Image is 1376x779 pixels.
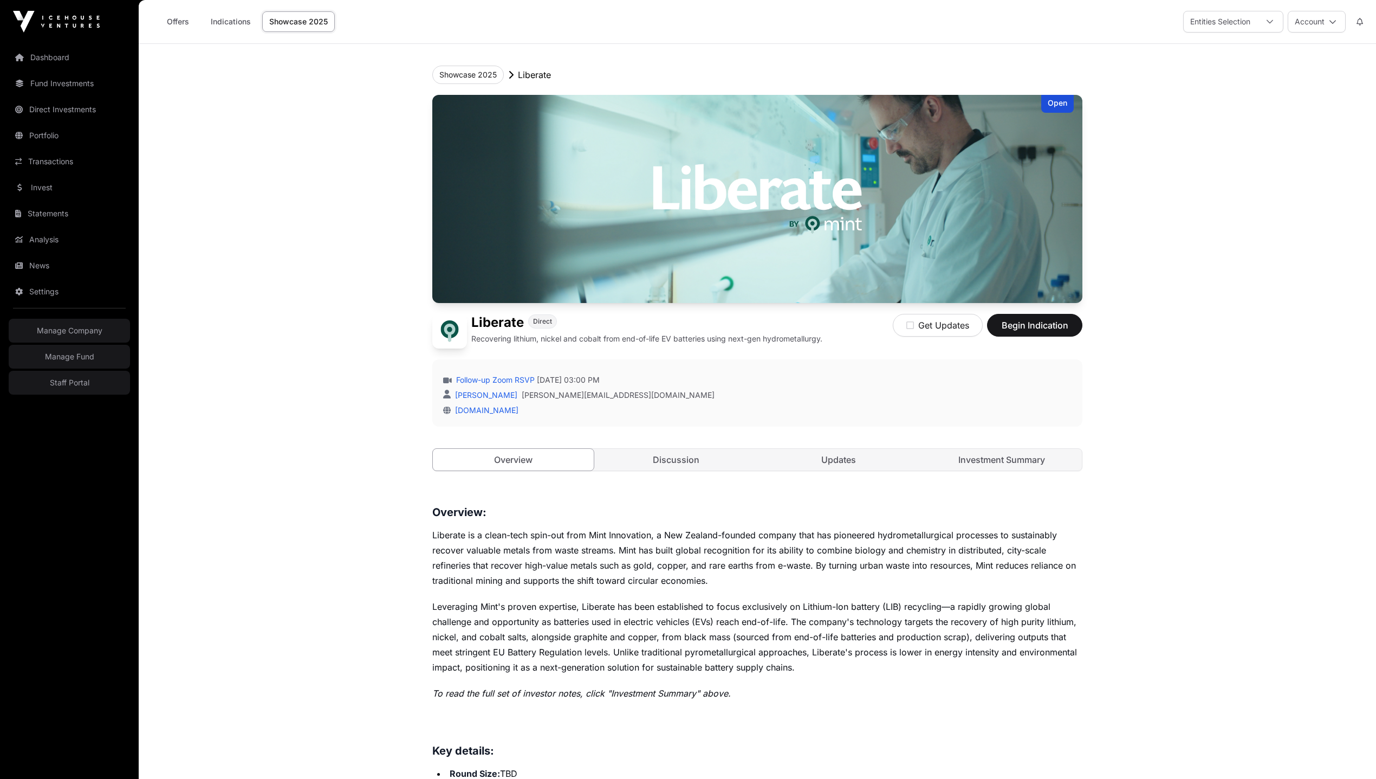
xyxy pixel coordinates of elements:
p: Leveraging Mint's proven expertise, Liberate has been established to focus exclusively on Lithium... [432,599,1082,675]
h3: Key details: [432,742,1082,759]
a: Transactions [9,150,130,173]
a: Staff Portal [9,371,130,395]
a: Indications [204,11,258,32]
a: Statements [9,202,130,226]
div: Entities Selection [1184,11,1257,32]
a: Investment Summary [921,449,1082,471]
a: Overview [432,448,594,471]
a: [PERSON_NAME][EMAIL_ADDRESS][DOMAIN_NAME] [522,390,715,401]
a: Direct Investments [9,98,130,121]
a: Discussion [596,449,757,471]
div: Open [1041,95,1074,113]
p: Recovering lithium, nickel and cobalt from end-of-life EV batteries using next-gen hydrometallurgy. [471,333,822,344]
strong: Round Size: [450,768,500,779]
h1: Liberate [471,314,524,331]
a: Follow-up Zoom RSVP [454,375,535,385]
button: Showcase 2025 [432,66,504,84]
h3: Overview: [432,504,1082,521]
img: Liberate [432,95,1082,303]
img: Icehouse Ventures Logo [13,11,100,33]
a: Begin Indication [987,325,1082,336]
a: [DOMAIN_NAME] [451,405,518,415]
a: Manage Fund [9,345,130,369]
a: Fund Investments [9,72,130,95]
em: To read the full set of investor notes, click "Investment Summary" above. [432,688,731,699]
a: Updates [758,449,919,471]
button: Begin Indication [987,314,1082,337]
nav: Tabs [433,449,1082,471]
a: Portfolio [9,124,130,147]
a: Manage Company [9,319,130,343]
p: Liberate is a clean-tech spin-out from Mint Innovation, a New Zealand-founded company that has pi... [432,527,1082,588]
a: Showcase 2025 [262,11,335,32]
button: Account [1288,11,1346,33]
span: [DATE] 03:00 PM [537,375,600,385]
a: Settings [9,280,130,304]
a: Dashboard [9,46,130,69]
iframe: Chat Widget [1322,727,1376,779]
a: News [9,254,130,278]
button: Get Updates [893,314,983,337]
span: Begin Indication [1001,319,1069,332]
p: Liberate [518,68,551,81]
a: Analysis [9,228,130,252]
img: Liberate [432,314,467,349]
span: Direct [533,317,552,326]
a: Offers [156,11,199,32]
a: Invest [9,176,130,199]
a: [PERSON_NAME] [453,390,517,400]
